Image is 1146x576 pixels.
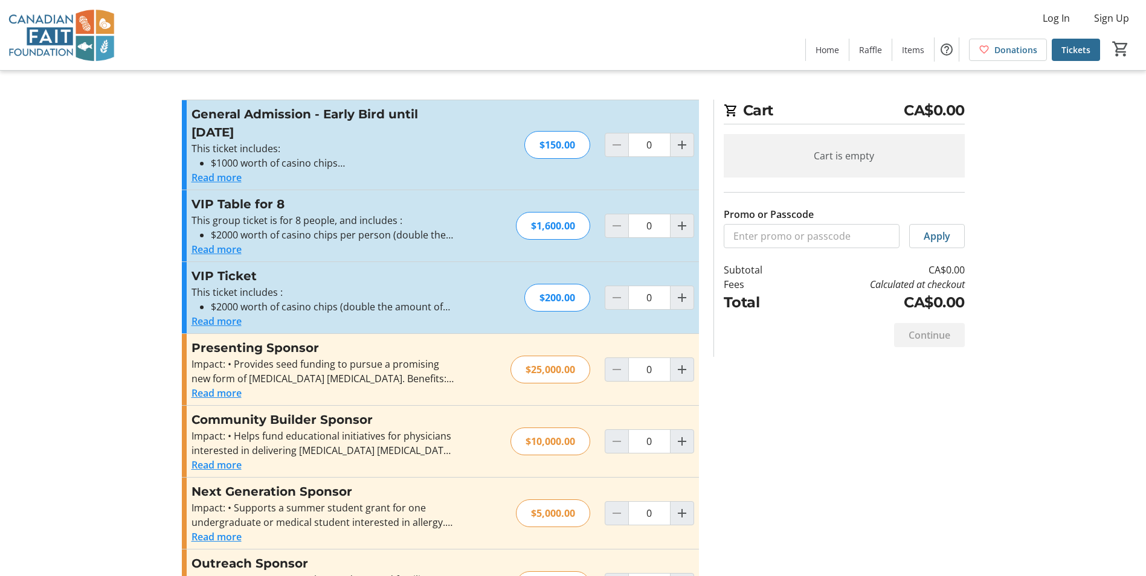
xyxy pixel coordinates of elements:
[724,263,794,277] td: Subtotal
[793,292,964,313] td: CA$0.00
[524,284,590,312] div: $200.00
[192,195,456,213] h3: VIP Table for 8
[816,43,839,56] span: Home
[859,43,882,56] span: Raffle
[510,427,590,455] div: $10,000.00
[211,299,456,314] li: $2000 worth of casino chips (double the amount of chips compared to a regular ticket)
[724,292,794,313] td: Total
[192,339,456,357] h3: Presenting Sponsor
[793,263,964,277] td: CA$0.00
[211,156,456,170] li: $1000 worth of casino chips
[724,207,814,222] label: Promo or Passcode
[628,501,671,525] input: Next Generation Sponsor Quantity
[671,430,694,453] button: Increment by one
[192,357,456,386] div: Impact: • Provides seed funding to pursue a promising new form of [MEDICAL_DATA] [MEDICAL_DATA]. ...
[892,39,934,61] a: Items
[909,224,965,248] button: Apply
[902,43,924,56] span: Items
[671,286,694,309] button: Increment by one
[969,39,1047,61] a: Donations
[904,100,965,121] span: CA$0.00
[628,357,671,382] input: Presenting Sponsor Quantity
[192,530,242,544] button: Read more
[192,141,456,156] p: This ticket includes:
[671,502,694,525] button: Increment by one
[7,5,115,65] img: Canadian FAIT Foundation's Logo
[211,228,456,242] li: $2000 worth of casino chips per person (double the amount of chips compared to a regular ticket)
[1061,43,1090,56] span: Tickets
[192,242,242,257] button: Read more
[192,314,242,328] button: Read more
[628,214,671,238] input: VIP Table for 8 Quantity
[628,133,671,157] input: General Admission - Early Bird until Sept 30th Quantity
[793,277,964,292] td: Calculated at checkout
[192,386,242,400] button: Read more
[516,499,590,527] div: $5,000.00
[628,429,671,453] input: Community Builder Sponsor Quantity
[192,267,456,285] h3: VIP Ticket
[510,356,590,383] div: $25,000.00
[192,411,456,429] h3: Community Builder Sponsor
[192,554,456,572] h3: Outreach Sponsor
[192,170,242,185] button: Read more
[1043,11,1070,25] span: Log In
[806,39,849,61] a: Home
[1033,8,1080,28] button: Log In
[1110,38,1132,60] button: Cart
[724,277,794,292] td: Fees
[924,229,950,243] span: Apply
[671,133,694,156] button: Increment by one
[724,224,900,248] input: Enter promo or passcode
[192,458,242,472] button: Read more
[724,134,965,178] div: Cart is empty
[192,482,456,501] h3: Next Generation Sponsor
[1084,8,1139,28] button: Sign Up
[192,213,456,228] p: This group ticket is for 8 people, and includes :
[192,285,456,299] p: This ticket includes :
[994,43,1037,56] span: Donations
[849,39,892,61] a: Raffle
[671,214,694,237] button: Increment by one
[671,358,694,381] button: Increment by one
[1094,11,1129,25] span: Sign Up
[724,100,965,124] h2: Cart
[524,131,590,159] div: $150.00
[192,501,456,530] div: Impact: • Supports a summer student grant for one undergraduate or medical student interested in ...
[1052,39,1100,61] a: Tickets
[516,212,590,240] div: $1,600.00
[935,37,959,62] button: Help
[192,105,456,141] h3: General Admission - Early Bird until [DATE]
[628,286,671,310] input: VIP Ticket Quantity
[192,429,456,458] div: Impact: • Helps fund educational initiatives for physicians interested in delivering [MEDICAL_DAT...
